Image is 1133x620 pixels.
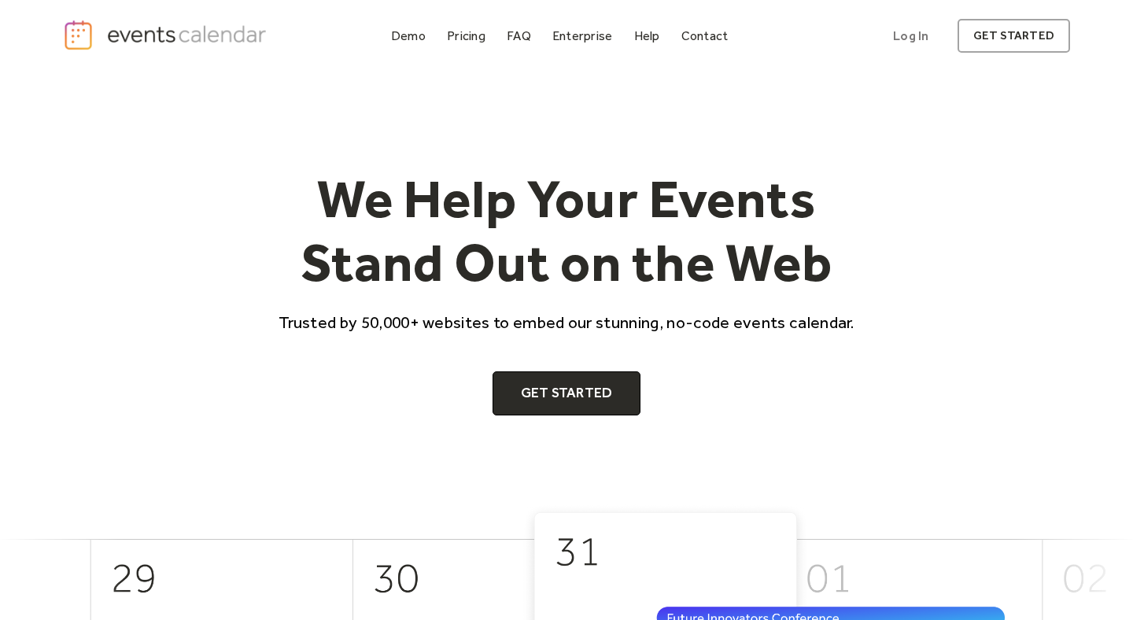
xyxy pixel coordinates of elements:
[628,25,666,46] a: Help
[675,25,735,46] a: Contact
[264,311,869,334] p: Trusted by 50,000+ websites to embed our stunning, no-code events calendar.
[500,25,537,46] a: FAQ
[958,19,1070,53] a: get started
[264,167,869,295] h1: We Help Your Events Stand Out on the Web
[447,31,485,40] div: Pricing
[441,25,492,46] a: Pricing
[546,25,618,46] a: Enterprise
[391,31,426,40] div: Demo
[552,31,612,40] div: Enterprise
[634,31,660,40] div: Help
[385,25,432,46] a: Demo
[507,31,531,40] div: FAQ
[493,371,641,415] a: Get Started
[877,19,944,53] a: Log In
[681,31,729,40] div: Contact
